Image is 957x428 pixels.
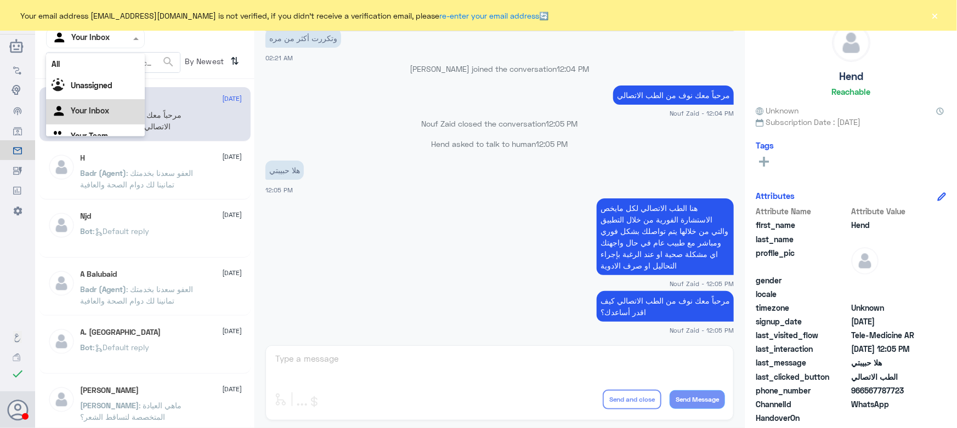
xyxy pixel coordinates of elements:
input: Search by Name, Local etc… [47,53,180,72]
span: null [851,288,931,300]
span: 2025-09-01T09:05:01.877Z [851,343,931,355]
span: last_interaction [756,343,849,355]
span: first_name [756,219,849,231]
p: Nouf Zaid closed the conversation [265,118,734,129]
span: 12:05 PM [536,139,568,149]
h5: A Balubaid [81,270,117,279]
span: Nouf Zaid - 12:04 PM [670,109,734,118]
span: By Newest [180,52,226,74]
h6: Reachable [831,87,870,96]
img: defaultAdmin.png [48,386,75,413]
span: Nouf Zaid - 12:05 PM [670,326,734,335]
span: last_message [756,357,849,368]
span: Tele-Medicine AR [851,329,931,341]
span: ChannelId [756,398,849,410]
h5: Njd [81,212,92,221]
span: Unknown [756,105,799,116]
h6: Tags [756,140,774,150]
span: phone_number [756,385,849,396]
button: × [930,10,941,21]
b: All [52,59,60,69]
span: Unknown [851,302,931,313]
span: Badr (Agent) [81,168,127,178]
p: 1/9/2025, 12:05 PM [265,161,304,180]
p: 1/9/2025, 12:05 PM [597,198,734,275]
img: defaultAdmin.png [48,328,75,355]
span: 2 [851,398,931,410]
span: Bot [81,343,93,352]
span: null [851,275,931,286]
span: Subscription Date : [DATE] [756,116,946,128]
h5: عبدالرحمن بن عبدالله [81,386,139,395]
span: null [851,412,931,424]
span: [DATE] [223,326,242,336]
span: Badr (Agent) [81,284,127,294]
span: [DATE] [223,384,242,394]
b: Your Team [71,131,108,140]
h5: A. Turki [81,328,161,337]
span: 966567787723 [851,385,931,396]
span: : Default reply [93,343,150,352]
p: [PERSON_NAME] joined the conversation [265,63,734,75]
span: [PERSON_NAME] [81,401,139,410]
b: Your Inbox [71,106,109,115]
span: gender [756,275,849,286]
span: timezone [756,302,849,313]
img: defaultAdmin.png [833,24,870,61]
img: defaultAdmin.png [48,212,75,239]
span: 2025-08-31T23:12:47.603Z [851,316,931,327]
span: [DATE] [223,152,242,162]
span: Bot [81,226,93,236]
span: last_clicked_button [756,371,849,383]
button: Send and close [603,390,661,409]
span: profile_pic [756,247,849,272]
span: [DATE] [223,210,242,220]
span: Hend [851,219,931,231]
span: locale [756,288,849,300]
button: Avatar [7,400,28,420]
img: defaultAdmin.png [48,270,75,297]
p: 1/9/2025, 2:21 AM [265,28,341,48]
b: Unassigned [71,81,112,90]
i: ⇅ [231,52,240,70]
img: yourTeam.svg [52,129,68,145]
span: 02:21 AM [265,54,293,61]
p: 1/9/2025, 12:04 PM [613,85,734,105]
span: : العفو سعدنا بخدمتك تمانينا لك دوام الصحة والعافية [81,284,194,305]
img: yourInbox.svg [52,104,68,120]
span: signup_date [756,316,849,327]
span: Attribute Value [851,206,931,217]
p: Hend asked to talk to human [265,138,734,150]
span: هلا حبيبتي [851,357,931,368]
span: Nouf Zaid - 12:05 PM [670,279,734,288]
span: [DATE] [223,94,242,104]
h6: Attributes [756,191,795,201]
button: Send Message [670,390,725,409]
span: last_visited_flow [756,329,849,341]
button: search [162,53,175,71]
a: re-enter your email address [440,11,540,20]
span: : العفو سعدنا بخدمتك تمانينا لك دوام الصحة والعافية [81,168,194,189]
span: search [162,55,175,69]
span: 12:04 PM [557,64,590,73]
span: : Default reply [93,226,150,236]
h5: Hend [839,70,863,83]
span: last_name [756,233,849,245]
img: defaultAdmin.png [48,153,75,181]
span: Your email address [EMAIL_ADDRESS][DOMAIN_NAME] is not verified, if you didn't receive a verifica... [21,10,549,21]
span: HandoverOn [756,412,849,424]
p: 1/9/2025, 12:05 PM [597,291,734,322]
span: الطب الاتصالي [851,371,931,383]
i: check [11,367,24,380]
span: [DATE] [223,268,242,278]
span: 12:05 PM [546,119,578,128]
img: defaultAdmin.png [851,247,879,275]
h5: H [81,153,86,163]
span: 12:05 PM [265,186,293,193]
img: Unassigned.svg [52,78,68,95]
span: Attribute Name [756,206,849,217]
